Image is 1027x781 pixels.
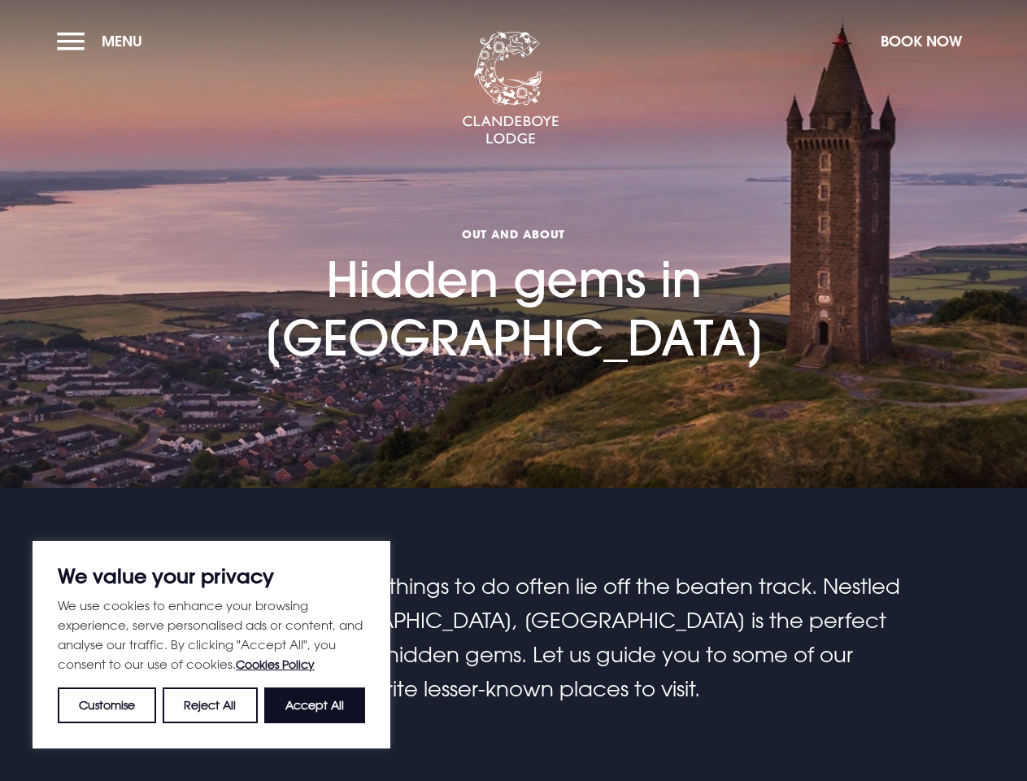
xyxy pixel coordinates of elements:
button: Customise [58,687,156,723]
p: Some of the most unique things to do often lie off the beaten track. Nestled in the heart of [GEO... [126,569,900,706]
button: Book Now [873,24,970,59]
p: We value your privacy [58,566,365,586]
h1: Hidden gems in [GEOGRAPHIC_DATA] [189,129,839,366]
img: Clandeboye Lodge [462,32,559,146]
p: We use cookies to enhance your browsing experience, serve personalised ads or content, and analys... [58,596,365,674]
button: Accept All [264,687,365,723]
div: We value your privacy [33,541,390,748]
a: Cookies Policy [236,657,315,671]
span: Menu [102,32,142,50]
button: Reject All [163,687,257,723]
button: Menu [57,24,150,59]
span: Out and About [189,226,839,242]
